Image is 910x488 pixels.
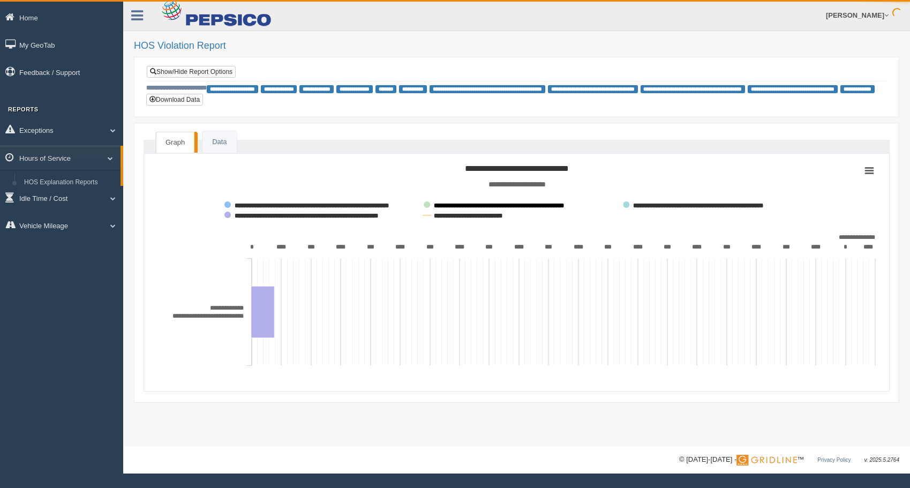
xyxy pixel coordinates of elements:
h2: HOS Violation Report [134,41,899,51]
a: Graph [156,132,194,153]
a: Privacy Policy [817,457,851,463]
div: © [DATE]-[DATE] - ™ [679,454,899,466]
a: Data [202,131,236,153]
button: Download Data [146,94,203,106]
a: Show/Hide Report Options [147,66,236,78]
img: Gridline [736,455,797,466]
span: v. 2025.5.2764 [864,457,899,463]
a: HOS Explanation Reports [19,173,121,192]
